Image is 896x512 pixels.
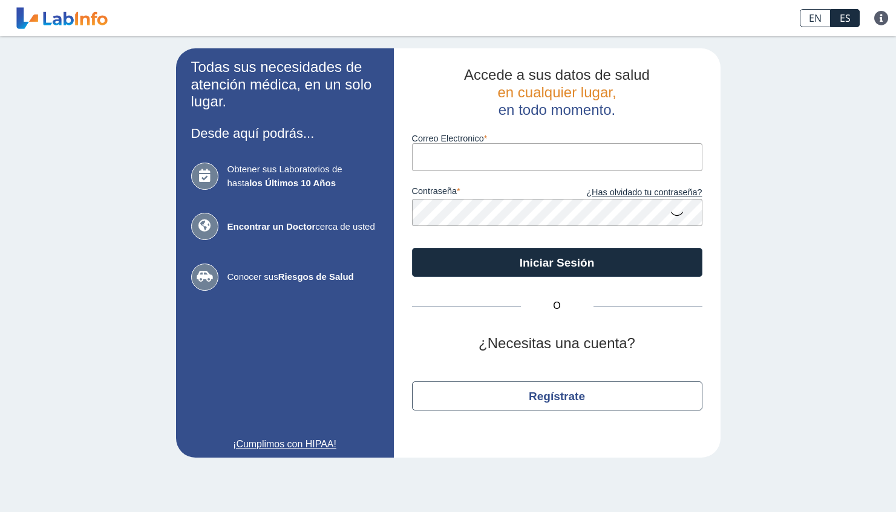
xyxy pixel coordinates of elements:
[412,134,702,143] label: Correo Electronico
[499,102,615,118] span: en todo momento.
[227,220,379,234] span: cerca de usted
[800,9,831,27] a: EN
[412,248,702,277] button: Iniciar Sesión
[521,299,594,313] span: O
[191,437,379,452] a: ¡Cumplimos con HIPAA!
[227,221,316,232] b: Encontrar un Doctor
[278,271,354,282] b: Riesgos de Salud
[227,270,379,284] span: Conocer sus
[831,9,860,27] a: ES
[412,381,702,410] button: Regístrate
[191,126,379,141] h3: Desde aquí podrás...
[412,186,557,199] label: contraseña
[497,84,616,100] span: en cualquier lugar,
[557,186,702,199] a: ¿Has olvidado tu contraseña?
[464,66,650,83] span: Accede a sus datos de salud
[191,59,379,111] h2: Todas sus necesidades de atención médica, en un solo lugar.
[412,335,702,352] h2: ¿Necesitas una cuenta?
[249,178,336,188] b: los Últimos 10 Años
[227,163,379,190] span: Obtener sus Laboratorios de hasta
